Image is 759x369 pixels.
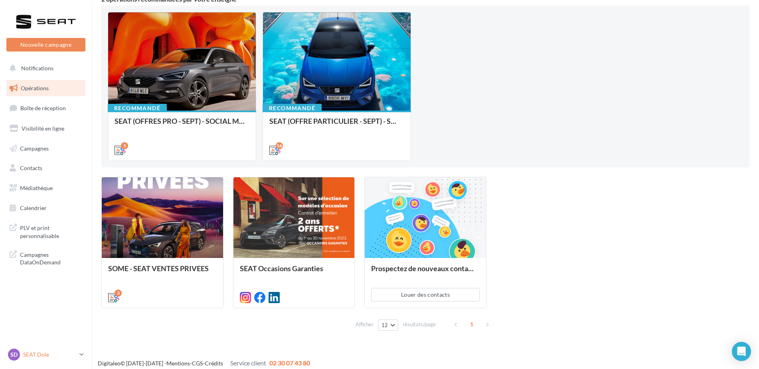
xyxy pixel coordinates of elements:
span: Campagnes DataOnDemand [20,249,82,266]
button: Notifications [5,60,84,77]
span: Opérations [21,85,49,91]
div: 3 [115,290,122,297]
div: SEAT Occasions Garanties [240,264,348,280]
a: Calendrier [5,200,87,216]
div: Prospectez de nouveaux contacts [371,264,480,280]
a: Mentions [166,360,190,367]
a: SD SEAT Dole [6,347,85,362]
a: Campagnes DataOnDemand [5,246,87,270]
a: Contacts [5,160,87,177]
span: Boîte de réception [20,105,66,111]
span: Campagnes [20,145,49,151]
a: Boîte de réception [5,99,87,117]
div: Recommandé [263,104,322,113]
span: résultats/page [403,321,436,328]
div: Open Intercom Messenger [732,342,751,361]
a: Opérations [5,80,87,97]
p: SEAT Dole [23,351,76,359]
span: Service client [230,359,266,367]
span: SD [10,351,18,359]
a: PLV et print personnalisable [5,219,87,243]
button: Louer des contacts [371,288,480,302]
span: Afficher [356,321,374,328]
button: Nouvelle campagne [6,38,85,52]
span: Calendrier [20,204,47,211]
div: 16 [276,142,283,149]
span: Visibilité en ligne [22,125,64,132]
span: 1 [465,318,478,331]
span: Médiathèque [20,184,53,191]
button: 12 [378,319,398,331]
a: CGS [192,360,203,367]
span: Notifications [21,65,53,71]
a: Médiathèque [5,180,87,196]
span: © [DATE]-[DATE] - - - [98,360,310,367]
span: PLV et print personnalisable [20,222,82,240]
div: SEAT (OFFRE PARTICULIER - SEPT) - SOCIAL MEDIA [269,117,404,133]
span: 02 30 07 43 80 [269,359,310,367]
a: Digitaleo [98,360,121,367]
div: SEAT (OFFRES PRO - SEPT) - SOCIAL MEDIA [115,117,249,133]
span: Contacts [20,165,42,171]
a: Crédits [205,360,223,367]
div: Recommandé [108,104,167,113]
a: Visibilité en ligne [5,120,87,137]
div: 5 [121,142,128,149]
span: 12 [381,322,388,328]
div: SOME - SEAT VENTES PRIVEES [108,264,217,280]
a: Campagnes [5,140,87,157]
